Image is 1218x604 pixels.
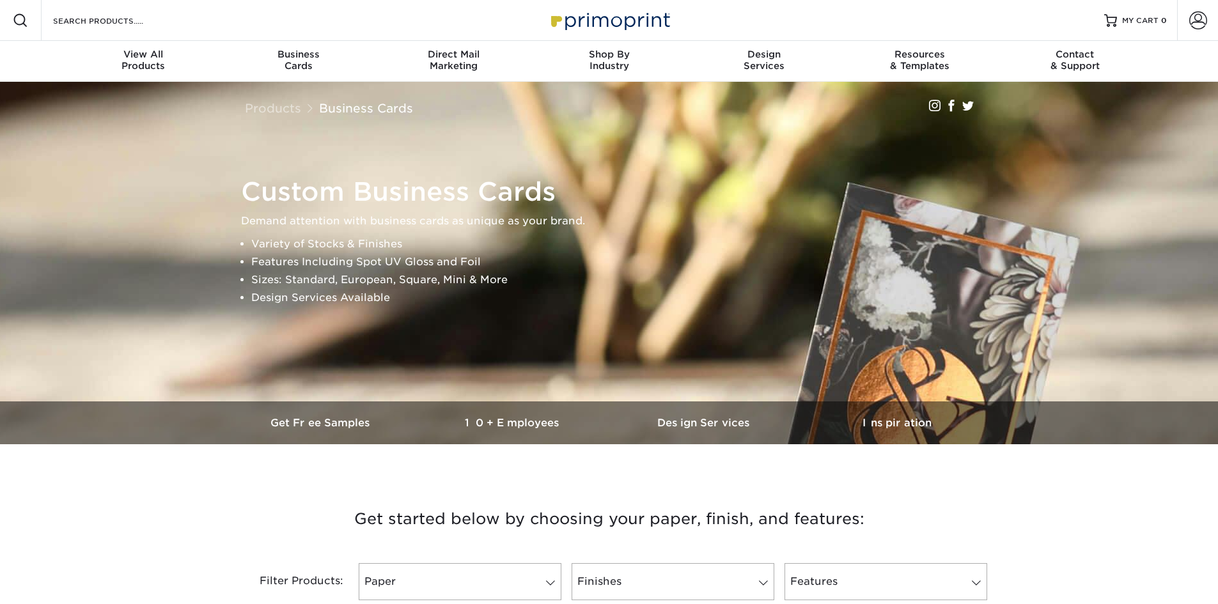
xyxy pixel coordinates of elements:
[251,253,989,271] li: Features Including Spot UV Gloss and Foil
[687,49,842,60] span: Design
[376,41,531,82] a: Direct MailMarketing
[66,41,221,82] a: View AllProducts
[418,417,609,429] h3: 10+ Employees
[241,212,989,230] p: Demand attention with business cards as unique as your brand.
[226,563,354,600] div: Filter Products:
[245,101,301,115] a: Products
[66,49,221,72] div: Products
[221,41,376,82] a: BusinessCards
[221,49,376,60] span: Business
[319,101,413,115] a: Business Cards
[251,289,989,307] li: Design Services Available
[997,49,1153,72] div: & Support
[1161,16,1167,25] span: 0
[418,401,609,444] a: 10+ Employees
[545,6,673,34] img: Primoprint
[609,401,801,444] a: Design Services
[226,417,418,429] h3: Get Free Samples
[235,490,983,548] h3: Get started below by choosing your paper, finish, and features:
[226,401,418,444] a: Get Free Samples
[687,41,842,82] a: DesignServices
[66,49,221,60] span: View All
[376,49,531,60] span: Direct Mail
[251,271,989,289] li: Sizes: Standard, European, Square, Mini & More
[251,235,989,253] li: Variety of Stocks & Finishes
[842,49,997,72] div: & Templates
[842,41,997,82] a: Resources& Templates
[359,563,561,600] a: Paper
[376,49,531,72] div: Marketing
[531,49,687,60] span: Shop By
[687,49,842,72] div: Services
[241,176,989,207] h1: Custom Business Cards
[221,49,376,72] div: Cards
[785,563,987,600] a: Features
[842,49,997,60] span: Resources
[531,41,687,82] a: Shop ByIndustry
[572,563,774,600] a: Finishes
[801,417,993,429] h3: Inspiration
[997,41,1153,82] a: Contact& Support
[997,49,1153,60] span: Contact
[52,13,176,28] input: SEARCH PRODUCTS.....
[531,49,687,72] div: Industry
[1122,15,1159,26] span: MY CART
[801,401,993,444] a: Inspiration
[609,417,801,429] h3: Design Services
